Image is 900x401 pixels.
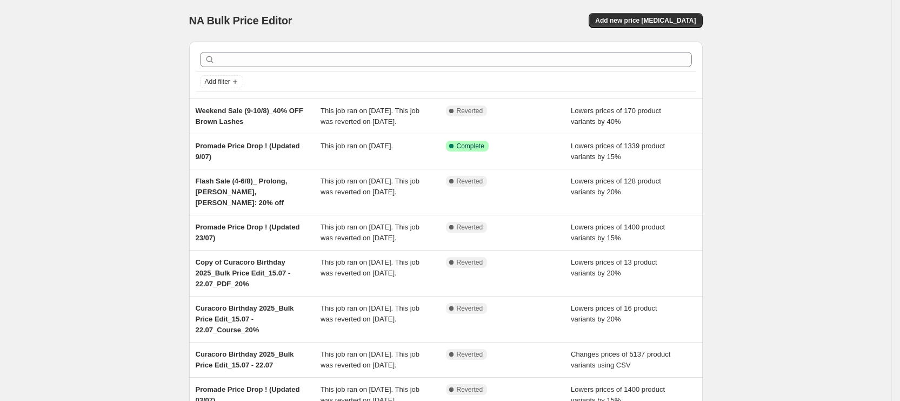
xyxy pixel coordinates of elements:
[196,350,294,369] span: Curacoro Birthday 2025_Bulk Price Edit_15.07 - 22.07
[457,350,483,359] span: Reverted
[457,223,483,232] span: Reverted
[457,107,483,115] span: Reverted
[321,177,419,196] span: This job ran on [DATE]. This job was reverted on [DATE].
[189,15,292,27] span: NA Bulk Price Editor
[457,258,483,267] span: Reverted
[571,304,657,323] span: Lowers prices of 16 product variants by 20%
[457,177,483,186] span: Reverted
[196,107,303,126] span: Weekend Sale (9-10/8)_40% OFF Brown Lashes
[571,223,665,242] span: Lowers prices of 1400 product variants by 15%
[196,177,288,207] span: Flash Sale (4-6/8)_ Prolong, [PERSON_NAME], [PERSON_NAME]: 20% off
[200,75,243,88] button: Add filter
[571,350,670,369] span: Changes prices of 5137 product variants using CSV
[457,304,483,313] span: Reverted
[321,304,419,323] span: This job ran on [DATE]. This job was reverted on [DATE].
[196,304,294,334] span: Curacoro Birthday 2025_Bulk Price Edit_15.07 - 22.07_Course_20%
[196,142,300,161] span: Promade Price Drop ! (Updated 9/07)
[196,223,300,242] span: Promade Price Drop ! (Updated 23/07)
[571,177,661,196] span: Lowers prices of 128 product variants by 20%
[571,258,657,277] span: Lowers prices of 13 product variants by 20%
[321,223,419,242] span: This job ran on [DATE]. This job was reverted on [DATE].
[321,142,393,150] span: This job ran on [DATE].
[571,142,665,161] span: Lowers prices of 1339 product variants by 15%
[321,258,419,277] span: This job ran on [DATE]. This job was reverted on [DATE].
[457,385,483,394] span: Reverted
[457,142,484,150] span: Complete
[321,350,419,369] span: This job ran on [DATE]. This job was reverted on [DATE].
[571,107,661,126] span: Lowers prices of 170 product variants by 40%
[205,77,230,86] span: Add filter
[595,16,696,25] span: Add new price [MEDICAL_DATA]
[196,258,291,288] span: Copy of Curacoro Birthday 2025_Bulk Price Edit_15.07 - 22.07_PDF_20%
[589,13,702,28] button: Add new price [MEDICAL_DATA]
[321,107,419,126] span: This job ran on [DATE]. This job was reverted on [DATE].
